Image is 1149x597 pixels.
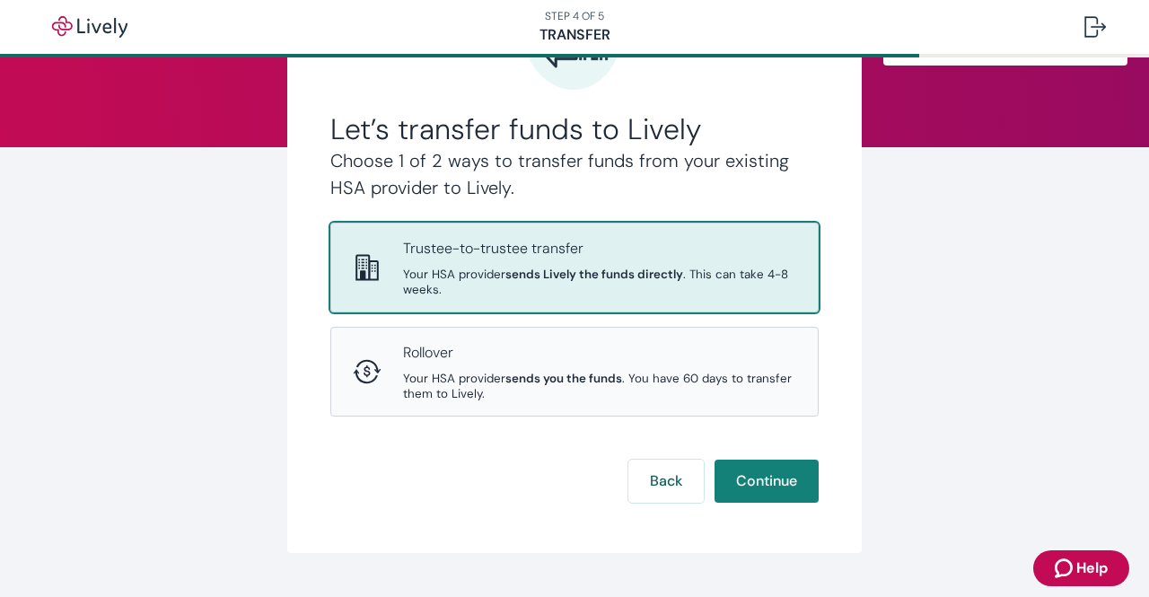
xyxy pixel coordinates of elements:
[403,267,796,297] span: Your HSA provider . This can take 4-8 weeks.
[331,224,818,312] button: Trustee-to-trusteeTrustee-to-trustee transferYour HSA providersends Lively the funds directly. Th...
[353,357,382,386] svg: Rollover
[330,147,819,201] h4: Choose 1 of 2 ways to transfer funds from your existing HSA provider to Lively.
[715,460,819,503] button: Continue
[505,267,683,282] strong: sends Lively the funds directly
[330,111,819,147] h2: Let’s transfer funds to Lively
[403,238,796,259] p: Trustee-to-trustee transfer
[628,460,704,503] button: Back
[403,342,796,364] p: Rollover
[505,371,622,386] strong: sends you the funds
[331,328,818,416] button: RolloverRolloverYour HSA providersends you the funds. You have 60 days to transfer them to Lively.
[39,16,140,38] img: Lively
[403,371,796,401] span: Your HSA provider . You have 60 days to transfer them to Lively.
[1070,5,1120,48] button: Log out
[1055,557,1076,579] svg: Zendesk support icon
[1033,550,1129,586] button: Zendesk support iconHelp
[1076,557,1108,579] span: Help
[353,253,382,282] svg: Trustee-to-trustee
